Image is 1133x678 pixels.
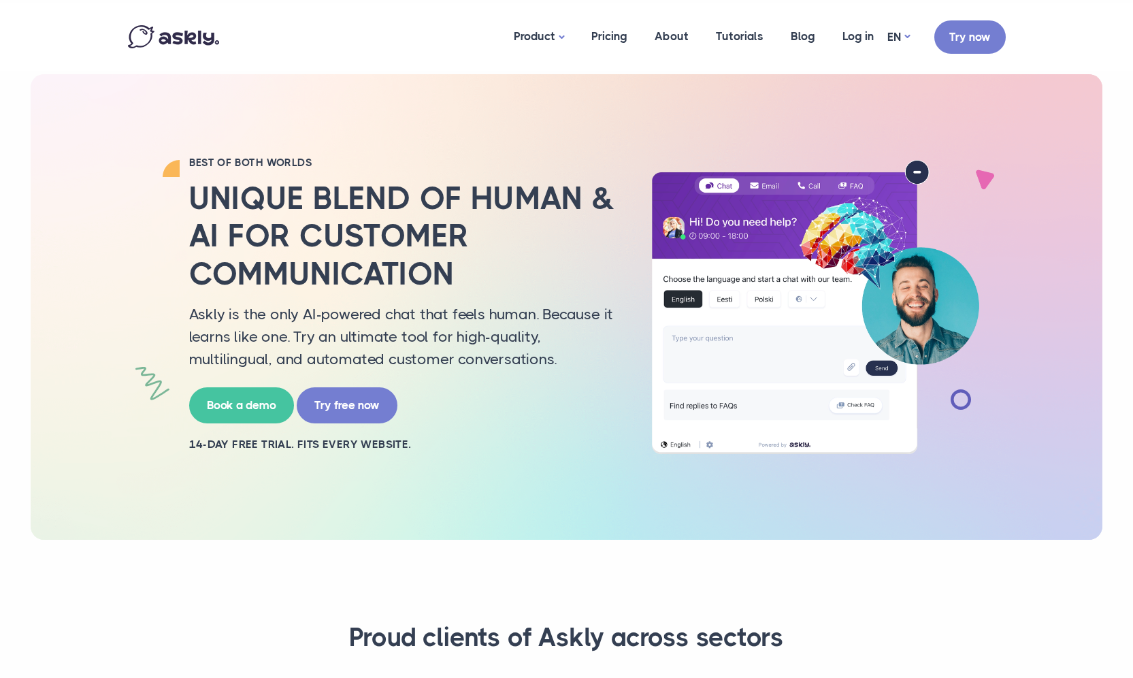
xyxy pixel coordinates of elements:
a: Log in [829,3,887,69]
a: About [641,3,702,69]
a: Tutorials [702,3,777,69]
img: AI multilingual chat [638,160,992,454]
h2: BEST OF BOTH WORLDS [189,156,618,169]
a: Pricing [578,3,641,69]
h2: Unique blend of human & AI for customer communication [189,180,618,293]
a: Try free now [297,387,397,423]
a: Blog [777,3,829,69]
h3: Proud clients of Askly across sectors [145,621,989,654]
a: Try now [934,20,1006,54]
img: Askly [128,25,219,48]
a: EN [887,27,910,47]
a: Book a demo [189,387,294,423]
h2: 14-day free trial. Fits every website. [189,437,618,452]
a: Product [500,3,578,71]
p: Askly is the only AI-powered chat that feels human. Because it learns like one. Try an ultimate t... [189,303,618,370]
